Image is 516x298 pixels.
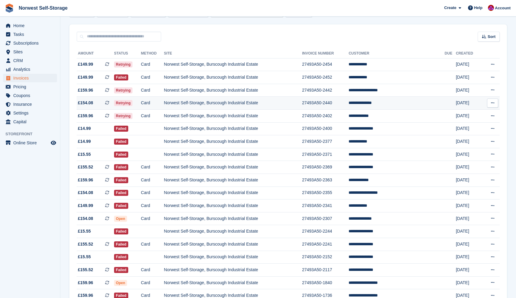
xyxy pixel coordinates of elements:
[78,74,93,80] span: £149.99
[141,161,164,174] td: Card
[3,56,57,65] a: menu
[164,84,302,97] td: Norwest Self-Storage, Burscough Industrial Estate
[78,87,93,93] span: £159.96
[456,174,481,187] td: [DATE]
[456,276,481,289] td: [DATE]
[141,84,164,97] td: Card
[164,97,302,110] td: Norwest Self-Storage, Burscough Industrial Estate
[456,97,481,110] td: [DATE]
[141,238,164,251] td: Card
[78,267,93,273] span: £155.52
[302,97,349,110] td: 27493A50-2440
[456,225,481,238] td: [DATE]
[164,148,302,161] td: Norwest Self-Storage, Burscough Industrial Estate
[302,71,349,84] td: 27493A50-2452
[349,49,444,58] th: Customer
[445,49,456,58] th: Due
[474,5,483,11] span: Help
[78,151,91,158] span: £15.55
[164,251,302,264] td: Norwest Self-Storage, Burscough Industrial Estate
[114,177,128,183] span: Failed
[164,174,302,187] td: Norwest Self-Storage, Burscough Industrial Estate
[456,199,481,212] td: [DATE]
[456,212,481,225] td: [DATE]
[78,177,93,183] span: £159.96
[5,131,60,137] span: Storefront
[3,48,57,56] a: menu
[456,135,481,148] td: [DATE]
[114,126,128,132] span: Failed
[114,228,128,234] span: Failed
[164,161,302,174] td: Norwest Self-Storage, Burscough Industrial Estate
[78,164,93,170] span: £155.52
[141,71,164,84] td: Card
[114,267,128,273] span: Failed
[3,65,57,74] a: menu
[78,113,93,119] span: £159.96
[3,83,57,91] a: menu
[114,87,132,93] span: Retrying
[13,100,49,108] span: Insurance
[114,216,127,222] span: Open
[302,225,349,238] td: 27493A50-2244
[114,241,128,247] span: Failed
[78,100,93,106] span: £154.08
[3,91,57,100] a: menu
[164,49,302,58] th: Site
[164,110,302,123] td: Norwest Self-Storage, Burscough Industrial Estate
[78,241,93,247] span: £155.52
[114,203,128,209] span: Failed
[141,174,164,187] td: Card
[114,280,127,286] span: Open
[302,49,349,58] th: Invoice Number
[13,109,49,117] span: Settings
[164,264,302,277] td: Norwest Self-Storage, Burscough Industrial Estate
[164,71,302,84] td: Norwest Self-Storage, Burscough Industrial Estate
[114,74,128,80] span: Failed
[164,225,302,238] td: Norwest Self-Storage, Burscough Industrial Estate
[114,49,141,58] th: Status
[3,100,57,108] a: menu
[302,148,349,161] td: 27493A50-2371
[164,135,302,148] td: Norwest Self-Storage, Burscough Industrial Estate
[78,280,93,286] span: £159.96
[78,61,93,67] span: £149.99
[114,113,132,119] span: Retrying
[164,58,302,71] td: Norwest Self-Storage, Burscough Industrial Estate
[456,122,481,135] td: [DATE]
[488,34,495,40] span: Sort
[13,74,49,82] span: Invoices
[3,21,57,30] a: menu
[16,3,70,13] a: Norwest Self-Storage
[78,190,93,196] span: £154.08
[141,97,164,110] td: Card
[456,71,481,84] td: [DATE]
[3,139,57,147] a: menu
[302,122,349,135] td: 27493A50-2400
[114,100,132,106] span: Retrying
[302,174,349,187] td: 27493A50-2363
[164,187,302,199] td: Norwest Self-Storage, Burscough Industrial Estate
[456,161,481,174] td: [DATE]
[141,110,164,123] td: Card
[3,30,57,39] a: menu
[302,238,349,251] td: 27493A50-2241
[302,135,349,148] td: 27493A50-2377
[13,83,49,91] span: Pricing
[78,138,91,145] span: £14.99
[13,39,49,47] span: Subscriptions
[13,139,49,147] span: Online Store
[141,276,164,289] td: Card
[456,58,481,71] td: [DATE]
[3,74,57,82] a: menu
[78,215,93,222] span: £154.08
[5,4,14,13] img: stora-icon-8386f47178a22dfd0bd8f6a31ec36ba5ce8667c1dd55bd0f319d3a0aa187defe.svg
[13,65,49,74] span: Analytics
[302,161,349,174] td: 27493A50-2369
[495,5,511,11] span: Account
[302,276,349,289] td: 27493A50-1840
[164,122,302,135] td: Norwest Self-Storage, Burscough Industrial Estate
[456,187,481,199] td: [DATE]
[3,118,57,126] a: menu
[13,21,49,30] span: Home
